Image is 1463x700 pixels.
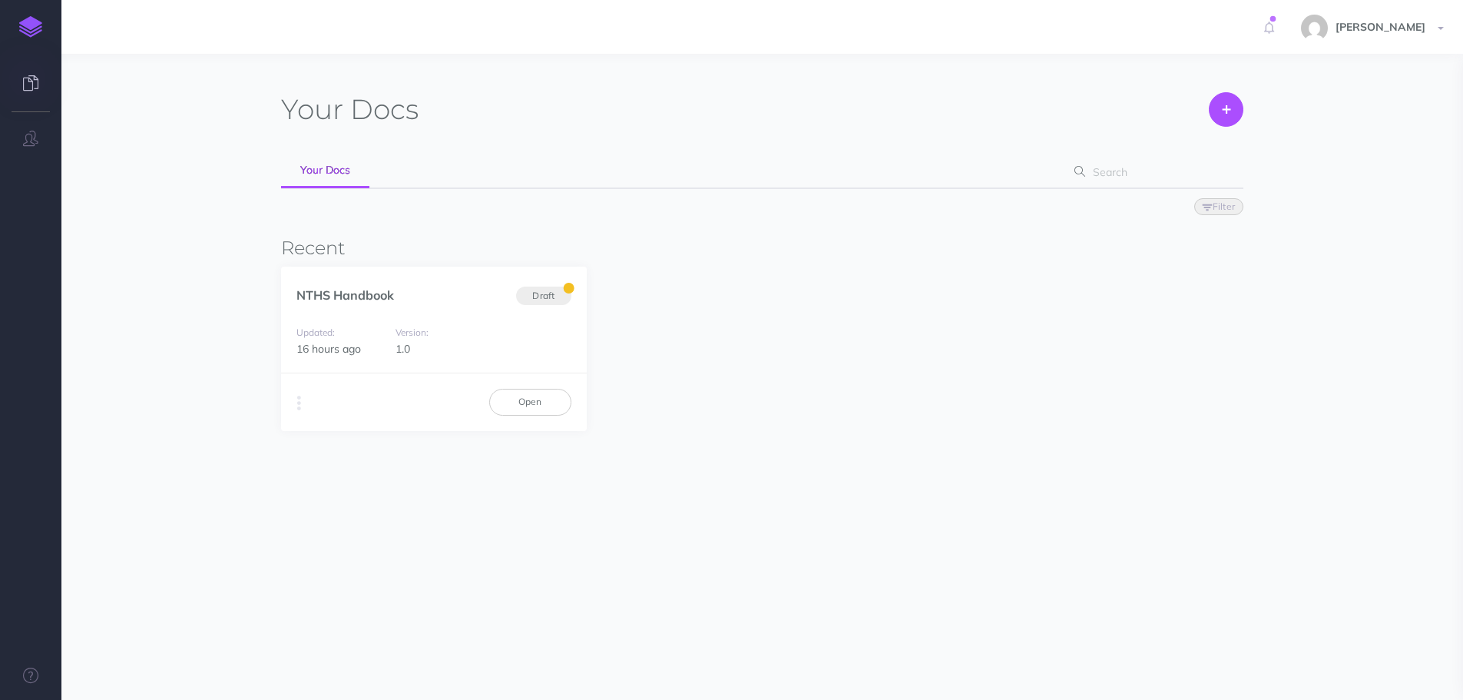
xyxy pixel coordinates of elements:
[296,327,335,338] small: Updated:
[1088,158,1220,186] input: Search
[281,92,419,127] h1: Docs
[396,342,410,356] span: 1.0
[296,287,394,303] a: NTHS Handbook
[19,16,42,38] img: logo-mark.svg
[281,154,369,188] a: Your Docs
[396,327,429,338] small: Version:
[296,342,361,356] span: 16 hours ago
[300,163,350,177] span: Your Docs
[1301,15,1328,41] img: e15ca27c081d2886606c458bc858b488.jpg
[1328,20,1433,34] span: [PERSON_NAME]
[1194,198,1243,215] button: Filter
[489,389,571,415] a: Open
[281,92,343,126] span: Your
[281,238,1243,258] h3: Recent
[297,393,301,414] i: More actions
